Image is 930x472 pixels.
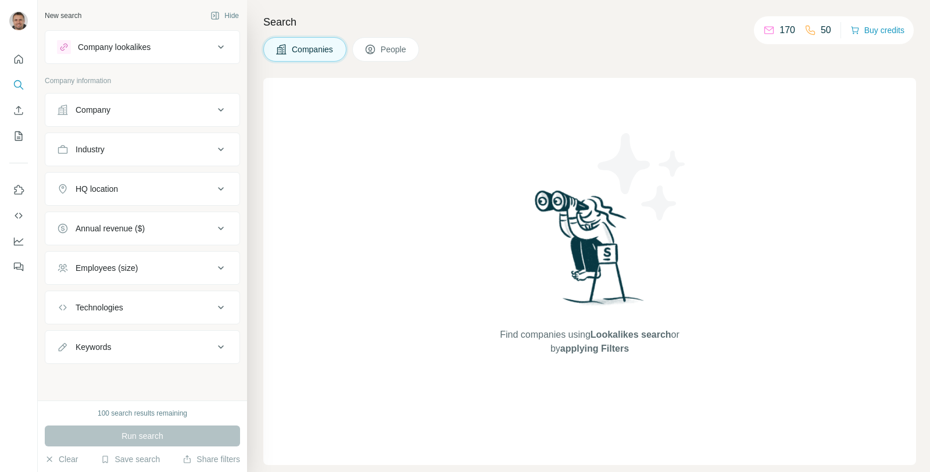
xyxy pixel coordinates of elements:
[9,12,28,30] img: Avatar
[45,294,239,321] button: Technologies
[9,205,28,226] button: Use Surfe API
[45,333,239,361] button: Keywords
[76,223,145,234] div: Annual revenue ($)
[76,104,110,116] div: Company
[9,126,28,146] button: My lists
[850,22,904,38] button: Buy credits
[76,144,105,155] div: Industry
[45,254,239,282] button: Employees (size)
[292,44,334,55] span: Companies
[9,256,28,277] button: Feedback
[45,175,239,203] button: HQ location
[9,100,28,121] button: Enrich CSV
[76,183,118,195] div: HQ location
[45,135,239,163] button: Industry
[9,49,28,70] button: Quick start
[9,180,28,201] button: Use Surfe on LinkedIn
[45,96,239,124] button: Company
[9,74,28,95] button: Search
[45,33,239,61] button: Company lookalikes
[45,453,78,465] button: Clear
[590,124,695,229] img: Surfe Illustration - Stars
[76,341,111,353] div: Keywords
[381,44,407,55] span: People
[821,23,831,37] p: 50
[779,23,795,37] p: 170
[202,7,247,24] button: Hide
[45,76,240,86] p: Company information
[101,453,160,465] button: Save search
[591,330,671,339] span: Lookalikes search
[530,187,650,317] img: Surfe Illustration - Woman searching with binoculars
[45,10,81,21] div: New search
[9,231,28,252] button: Dashboard
[76,262,138,274] div: Employees (size)
[263,14,916,30] h4: Search
[78,41,151,53] div: Company lookalikes
[45,214,239,242] button: Annual revenue ($)
[98,408,187,419] div: 100 search results remaining
[76,302,123,313] div: Technologies
[496,328,682,356] span: Find companies using or by
[183,453,240,465] button: Share filters
[560,344,629,353] span: applying Filters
